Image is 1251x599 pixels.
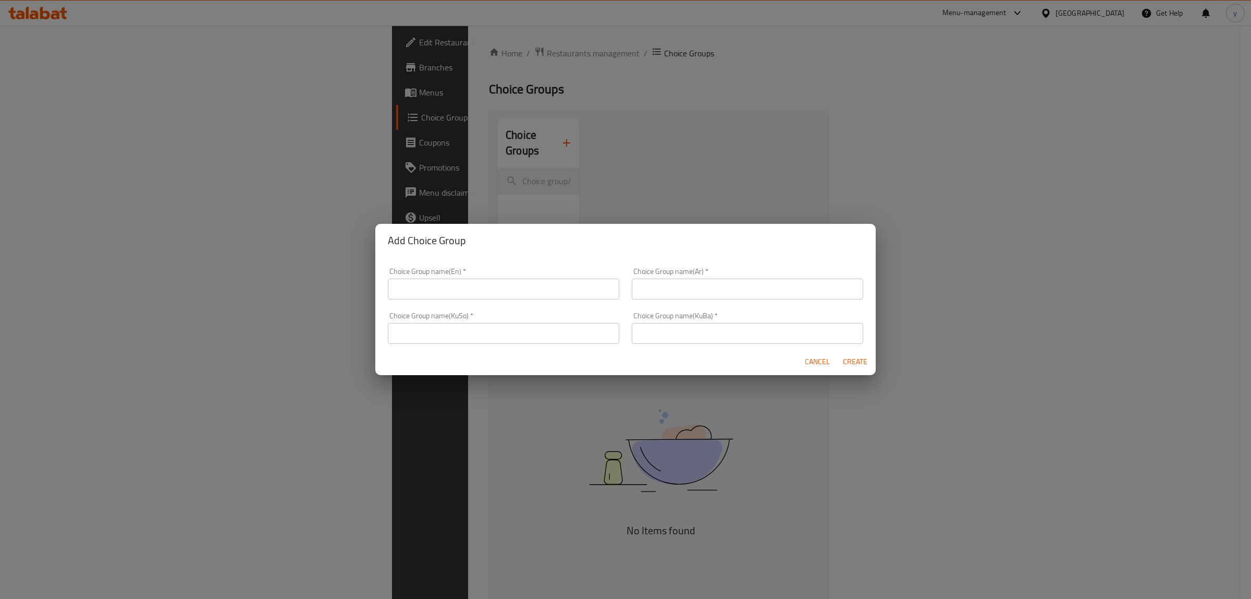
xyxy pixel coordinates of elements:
[801,352,834,372] button: Cancel
[805,355,830,368] span: Cancel
[388,232,863,249] h2: Add Choice Group
[388,279,619,299] input: Please enter Choice Group name(en)
[632,323,863,344] input: Please enter Choice Group name(KuBa)
[388,323,619,344] input: Please enter Choice Group name(KuSo)
[842,355,867,368] span: Create
[838,352,872,372] button: Create
[632,279,863,299] input: Please enter Choice Group name(ar)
